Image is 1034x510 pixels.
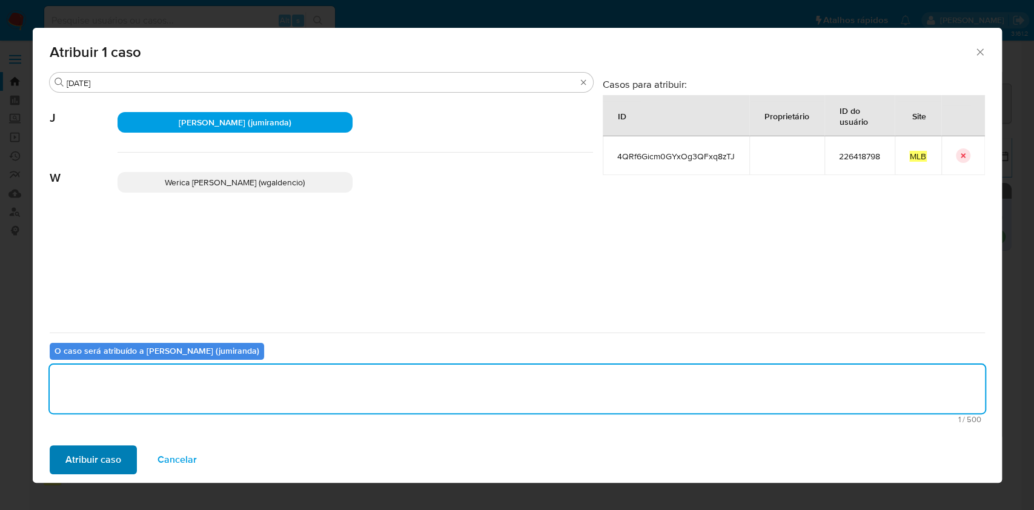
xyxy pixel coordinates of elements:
span: 226418798 [839,151,880,162]
div: Proprietário [750,101,824,130]
div: assign-modal [33,28,1002,483]
div: [PERSON_NAME] (jumiranda) [118,112,353,133]
button: Borrar [578,78,588,87]
input: Analista de pesquisa [67,78,576,88]
span: Werica [PERSON_NAME] (wgaldencio) [165,176,305,188]
em: MLB [909,150,927,163]
span: Atribuir 1 caso [50,45,975,59]
span: Máximo 500 caracteres [53,416,981,423]
span: W [50,153,118,185]
div: Werica [PERSON_NAME] (wgaldencio) [118,172,353,193]
span: 4QRf6Gicm0GYxOg3QFxq8zTJ [617,151,735,162]
span: [PERSON_NAME] (jumiranda) [179,116,291,128]
div: Site [898,101,941,130]
button: Buscar [55,78,64,87]
span: Atribuir caso [65,446,121,473]
button: Fechar a janela [974,46,985,57]
h3: Casos para atribuir: [603,78,985,90]
button: icon-button [956,148,970,163]
b: O caso será atribuído a [PERSON_NAME] (jumiranda) [55,345,259,357]
span: Cancelar [157,446,197,473]
button: Cancelar [142,445,213,474]
button: Atribuir caso [50,445,137,474]
div: ID do usuário [825,96,894,136]
span: J [50,93,118,125]
div: ID [603,101,641,130]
